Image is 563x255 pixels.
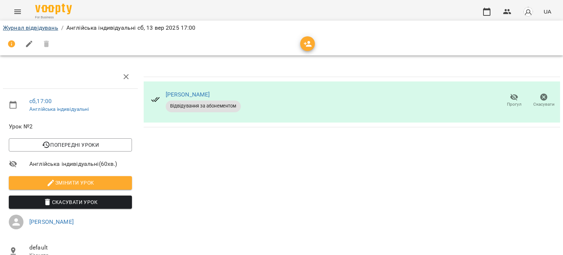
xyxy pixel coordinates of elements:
[29,106,89,112] a: Англійська індивідуальні
[3,23,560,32] nav: breadcrumb
[29,218,74,225] a: [PERSON_NAME]
[523,7,533,17] img: avatar_s.png
[9,138,132,152] button: Попередні уроки
[61,23,63,32] li: /
[9,3,26,21] button: Menu
[35,4,72,14] img: Voopty Logo
[166,103,241,109] span: Відвідування за абонементом
[9,196,132,209] button: Скасувати Урок
[507,101,522,108] span: Прогул
[529,90,559,111] button: Скасувати
[29,160,132,168] span: Англійська індивідуальні ( 60 хв. )
[9,176,132,189] button: Змінити урок
[3,24,58,31] a: Журнал відвідувань
[29,243,132,252] span: default
[35,15,72,20] span: For Business
[499,90,529,111] button: Прогул
[166,91,210,98] a: [PERSON_NAME]
[533,101,555,108] span: Скасувати
[541,5,554,18] button: UA
[9,122,132,131] span: Урок №2
[15,198,126,207] span: Скасувати Урок
[544,8,551,15] span: UA
[29,98,52,105] a: сб , 17:00
[15,141,126,149] span: Попередні уроки
[66,23,196,32] p: Англійська індивідуальні сб, 13 вер 2025 17:00
[15,178,126,187] span: Змінити урок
